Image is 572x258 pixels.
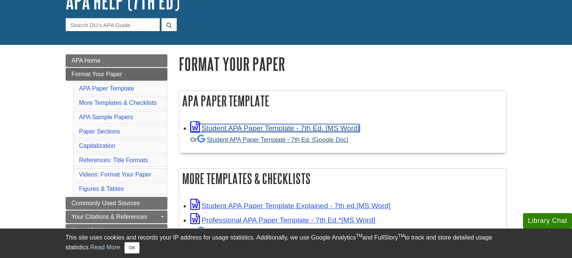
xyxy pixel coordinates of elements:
span: Your Citations & References [72,213,147,220]
div: Guide Page Menu [66,54,167,250]
sup: TM [398,233,405,238]
a: Format Your Paper [66,68,167,81]
a: APA Paper Template [79,85,134,92]
a: More Templates & Checklists [79,100,157,106]
small: Or [190,136,348,143]
a: Capitalization [79,143,115,149]
button: Library Chat [523,213,572,229]
a: Student APA Paper Template - 7th Ed. [Google Doc] [197,136,348,143]
a: References: Title Formats [79,157,148,163]
a: Read More [90,244,120,250]
a: Videos: Format Your Paper [79,171,152,178]
sup: TM [356,233,362,238]
input: Search DU's APA Guide [66,18,160,31]
a: Your Citations & References [66,210,167,223]
span: APA Home [72,57,101,64]
a: More APA Help [66,224,167,237]
a: Paper Sections [79,128,120,135]
span: More APA Help [72,227,112,233]
a: Link opens in new window [190,124,360,132]
div: This site uses cookies and records your IP address for usage statistics. Additionally, we use Goo... [66,233,507,253]
a: APA Sample Papers [79,114,133,120]
h2: APA Paper Template [179,91,506,111]
a: Link opens in new window [190,202,391,210]
h2: More Templates & Checklists [179,169,506,189]
span: Commonly Used Sources [72,200,140,206]
button: Close [124,242,139,253]
div: *ONLY use if your instructor tells you to [190,226,503,248]
a: APA Home [66,54,167,67]
h1: Format Your Paper [179,54,507,74]
a: Figures & Tables [79,186,124,192]
a: Link opens in new window [190,216,376,224]
span: Format Your Paper [72,71,122,77]
a: Commonly Used Sources [66,197,167,210]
